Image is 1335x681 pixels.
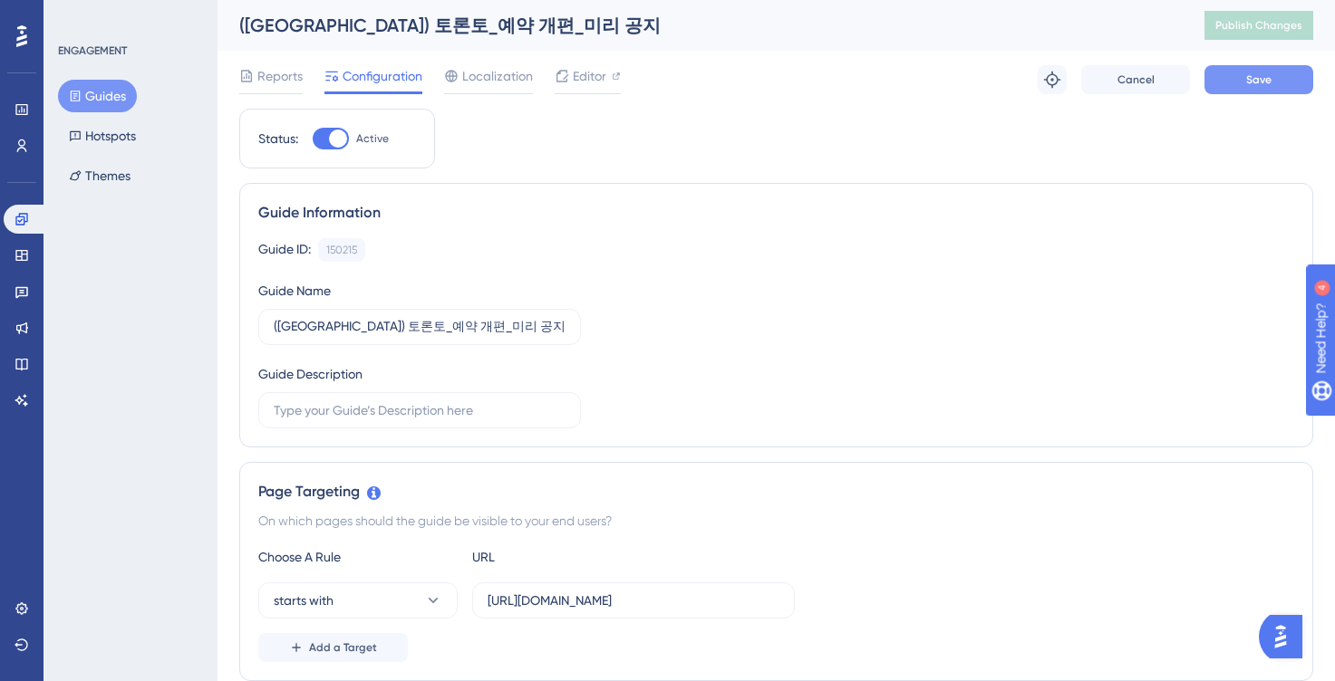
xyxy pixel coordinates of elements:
[309,640,377,655] span: Add a Target
[258,633,408,662] button: Add a Target
[1081,65,1190,94] button: Cancel
[274,317,566,337] input: Type your Guide’s Name here
[274,400,566,420] input: Type your Guide’s Description here
[58,120,147,152] button: Hotspots
[258,510,1294,532] div: On which pages should the guide be visible to your end users?
[43,5,113,26] span: Need Help?
[1204,11,1313,40] button: Publish Changes
[326,243,357,257] div: 150215
[1204,65,1313,94] button: Save
[258,546,458,568] div: Choose A Rule
[462,65,533,87] span: Localization
[258,363,363,385] div: Guide Description
[274,590,334,611] span: starts with
[258,202,1294,224] div: Guide Information
[258,582,458,619] button: starts with
[257,65,303,87] span: Reports
[1246,72,1272,87] span: Save
[1117,72,1155,87] span: Cancel
[356,131,389,146] span: Active
[258,481,1294,503] div: Page Targeting
[472,546,672,568] div: URL
[488,590,779,610] input: yourwebsite.com/path
[126,9,131,24] div: 4
[58,159,141,192] button: Themes
[258,128,298,149] div: Status:
[258,280,331,302] div: Guide Name
[343,65,422,87] span: Configuration
[58,80,137,112] button: Guides
[239,13,1159,38] div: ([GEOGRAPHIC_DATA]) 토론토_예약 개편_미리 공지
[58,43,127,58] div: ENGAGEMENT
[258,238,311,262] div: Guide ID:
[1259,609,1313,664] iframe: UserGuiding AI Assistant Launcher
[1215,18,1302,33] span: Publish Changes
[573,65,606,87] span: Editor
